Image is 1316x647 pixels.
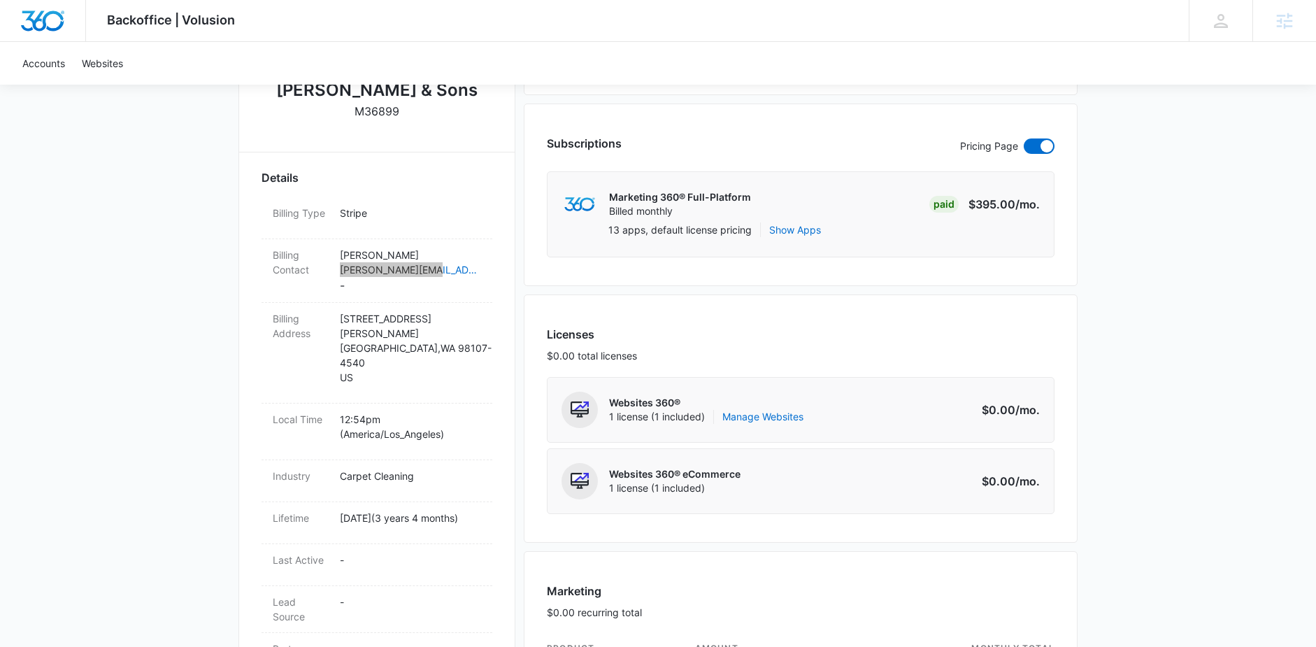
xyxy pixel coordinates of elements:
[340,595,481,609] p: -
[609,190,751,204] p: Marketing 360® Full-Platform
[340,511,481,525] p: [DATE] ( 3 years 4 months )
[340,206,481,220] p: Stripe
[547,135,622,152] h3: Subscriptions
[547,326,637,343] h3: Licenses
[273,311,329,341] dt: Billing Address
[262,460,492,502] div: IndustryCarpet Cleaning
[547,605,642,620] p: $0.00 recurring total
[1015,474,1040,488] span: /mo.
[262,169,299,186] span: Details
[262,502,492,544] div: Lifetime[DATE](3 years 4 months)
[960,138,1018,154] p: Pricing Page
[609,396,803,410] p: Websites 360®
[547,583,642,599] h3: Marketing
[609,481,741,495] span: 1 license (1 included)
[262,197,492,239] div: Billing TypeStripe
[547,348,637,363] p: $0.00 total licenses
[273,248,329,277] dt: Billing Contact
[769,222,821,237] button: Show Apps
[974,401,1040,418] p: $0.00
[340,412,481,441] p: 12:54pm ( America/Los_Angeles )
[968,196,1040,213] p: $395.00
[340,469,481,483] p: Carpet Cleaning
[1015,197,1040,211] span: /mo.
[609,204,751,218] p: Billed monthly
[340,553,481,567] p: -
[929,196,959,213] div: Paid
[608,222,752,237] p: 13 apps, default license pricing
[273,511,329,525] dt: Lifetime
[340,248,481,294] dd: -
[1015,403,1040,417] span: /mo.
[340,248,481,262] p: [PERSON_NAME]
[262,303,492,404] div: Billing Address[STREET_ADDRESS][PERSON_NAME][GEOGRAPHIC_DATA],WA 98107-4540US
[564,197,594,212] img: marketing360Logo
[262,239,492,303] div: Billing Contact[PERSON_NAME][PERSON_NAME][EMAIL_ADDRESS][DOMAIN_NAME]-
[273,412,329,427] dt: Local Time
[262,544,492,586] div: Last Active-
[974,473,1040,490] p: $0.00
[276,78,478,103] h2: [PERSON_NAME] & Sons
[273,469,329,483] dt: Industry
[722,410,803,424] a: Manage Websites
[273,206,329,220] dt: Billing Type
[273,553,329,567] dt: Last Active
[609,467,741,481] p: Websites 360® eCommerce
[340,262,481,277] a: [PERSON_NAME][EMAIL_ADDRESS][DOMAIN_NAME]
[107,13,235,27] span: Backoffice | Volusion
[273,595,329,624] dt: Lead Source
[14,42,73,85] a: Accounts
[73,42,131,85] a: Websites
[609,410,803,424] span: 1 license (1 included)
[262,586,492,633] div: Lead Source-
[340,311,481,385] p: [STREET_ADDRESS][PERSON_NAME] [GEOGRAPHIC_DATA] , WA 98107-4540 US
[262,404,492,460] div: Local Time12:54pm (America/Los_Angeles)
[355,103,399,120] p: M36899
